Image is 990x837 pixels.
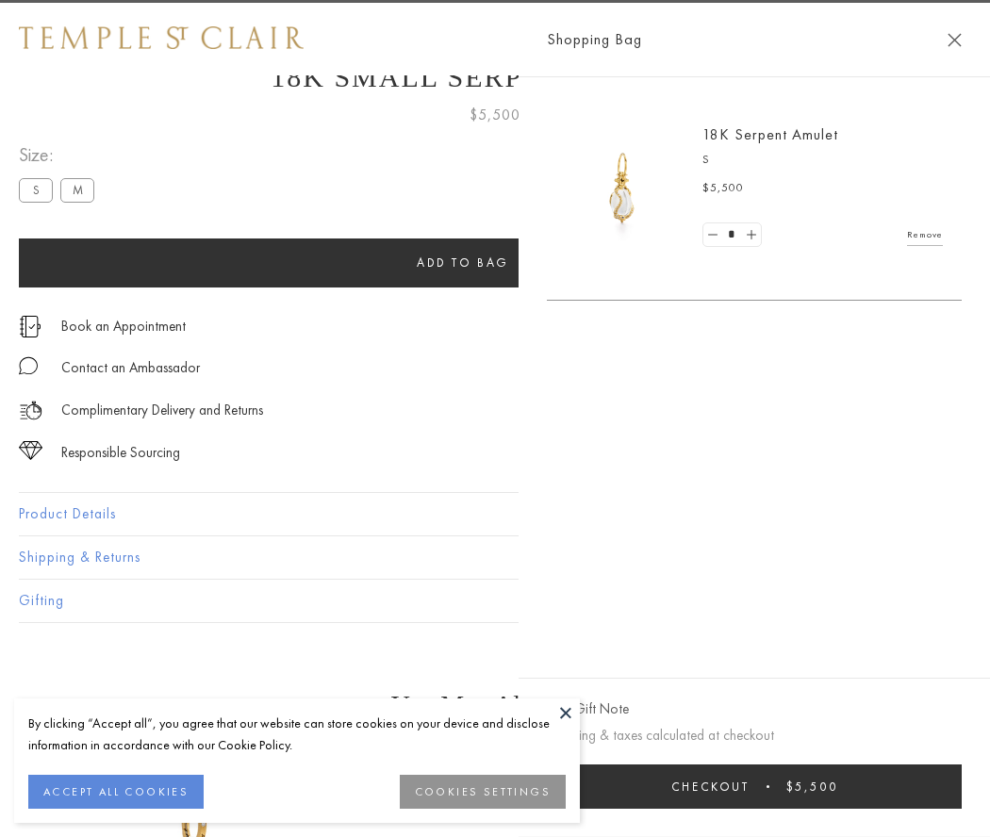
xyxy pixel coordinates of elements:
button: Add to bag [19,238,907,287]
span: $5,500 [702,179,744,198]
button: Gifting [19,580,971,622]
img: MessageIcon-01_2.svg [19,356,38,375]
div: Contact an Ambassador [61,356,200,380]
div: Responsible Sourcing [61,441,180,465]
a: Set quantity to 0 [703,223,722,247]
a: 18K Serpent Amulet [702,124,838,144]
p: Shipping & taxes calculated at checkout [547,724,962,747]
button: Add Gift Note [547,697,629,721]
a: Book an Appointment [61,316,186,336]
span: Shopping Bag [547,27,642,52]
span: Checkout [671,779,750,795]
span: $5,500 [786,779,838,795]
label: S [19,178,53,202]
img: P51836-E11SERPPV [566,132,679,245]
img: icon_appointment.svg [19,316,41,337]
button: Product Details [19,493,971,535]
button: Close Shopping Bag [948,33,962,47]
p: Complimentary Delivery and Returns [61,399,263,422]
button: Shipping & Returns [19,536,971,579]
h3: You May Also Like [47,690,943,720]
a: Remove [907,224,943,245]
span: Add to bag [417,254,509,271]
label: M [60,178,94,202]
a: Set quantity to 2 [741,223,760,247]
span: Size: [19,139,102,171]
img: icon_delivery.svg [19,399,42,422]
button: COOKIES SETTINGS [400,775,566,809]
h1: 18K Small Serpent Amulet [19,61,971,93]
p: S [702,151,943,170]
button: ACCEPT ALL COOKIES [28,775,204,809]
span: $5,500 [470,103,520,127]
div: By clicking “Accept all”, you agree that our website can store cookies on your device and disclos... [28,713,566,756]
img: icon_sourcing.svg [19,441,42,460]
img: Temple St. Clair [19,26,304,49]
button: Checkout $5,500 [547,764,962,809]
